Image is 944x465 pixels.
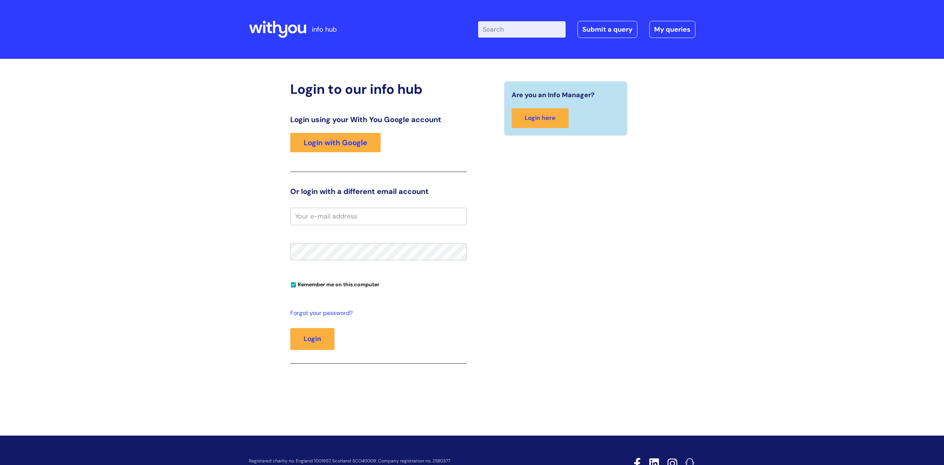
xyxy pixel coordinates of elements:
a: Forgot your password? [290,308,463,319]
h3: Login using your With You Google account [290,115,467,124]
a: Login here [512,108,569,128]
div: You can uncheck this option if you're logging in from a shared device [290,278,467,290]
p: info hub [312,23,337,35]
button: Login [290,328,335,350]
input: Remember me on this computer [291,283,296,287]
p: Registered charity no. England 1001957, Scotland SCO40009. Company registration no. 2580377 [249,459,581,464]
a: Submit a query [577,21,637,38]
a: Login with Google [290,133,381,152]
span: Are you an Info Manager? [512,89,595,101]
a: My queries [649,21,695,38]
input: Search [478,21,566,38]
h2: Login to our info hub [290,81,467,97]
h3: Or login with a different email account [290,187,467,196]
input: Your e-mail address [290,208,467,225]
label: Remember me on this computer [290,280,380,288]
